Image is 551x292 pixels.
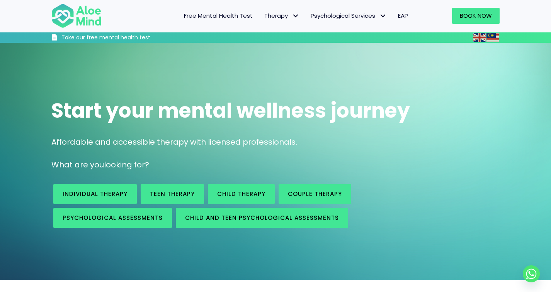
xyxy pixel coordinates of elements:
span: Therapy: submenu [290,10,301,22]
a: Psychological ServicesPsychological Services: submenu [305,8,392,24]
a: Child and Teen Psychological assessments [176,208,348,228]
span: Individual therapy [63,190,128,198]
a: TherapyTherapy: submenu [258,8,305,24]
img: ms [486,33,499,42]
span: What are you [51,159,104,170]
a: Psychological assessments [53,208,172,228]
span: Couple therapy [288,190,342,198]
nav: Menu [112,8,414,24]
span: Book Now [460,12,492,20]
img: en [473,33,486,42]
a: Free Mental Health Test [178,8,258,24]
span: EAP [398,12,408,20]
span: Start your mental wellness journey [51,96,410,125]
a: Take our free mental health test [51,34,192,43]
span: Psychological Services [311,12,386,20]
span: Psychological assessments [63,214,163,222]
span: Teen Therapy [150,190,195,198]
a: Whatsapp [523,265,540,282]
a: Teen Therapy [141,184,204,204]
a: Malay [486,33,500,42]
h3: Take our free mental health test [61,34,192,42]
span: Child and Teen Psychological assessments [185,214,339,222]
span: Psychological Services: submenu [377,10,388,22]
a: Individual therapy [53,184,137,204]
a: Book Now [452,8,500,24]
span: Child Therapy [217,190,265,198]
a: Child Therapy [208,184,275,204]
span: Free Mental Health Test [184,12,253,20]
a: English [473,33,486,42]
span: looking for? [104,159,149,170]
a: EAP [392,8,414,24]
span: Therapy [264,12,299,20]
a: Couple therapy [279,184,351,204]
p: Affordable and accessible therapy with licensed professionals. [51,137,500,148]
img: Aloe mind Logo [51,3,102,29]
